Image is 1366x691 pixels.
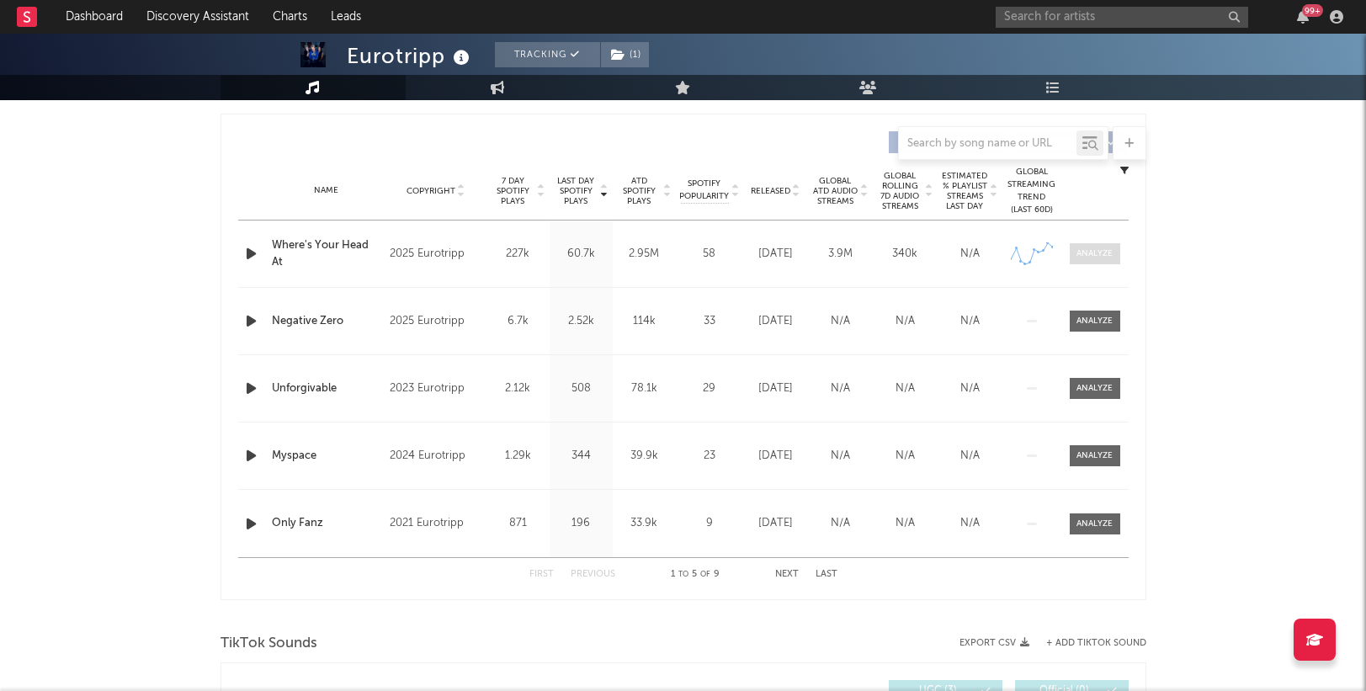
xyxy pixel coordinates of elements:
[942,380,998,397] div: N/A
[491,380,545,397] div: 2.12k
[495,42,600,67] button: Tracking
[554,448,609,465] div: 344
[390,446,481,466] div: 2024 Eurotripp
[877,448,933,465] div: N/A
[899,137,1076,151] input: Search by song name or URL
[775,570,799,579] button: Next
[747,448,804,465] div: [DATE]
[272,184,382,197] div: Name
[649,565,741,585] div: 1 5 9
[390,379,481,399] div: 2023 Eurotripp
[491,176,535,206] span: 7 Day Spotify Plays
[272,515,382,532] a: Only Fanz
[390,311,481,332] div: 2025 Eurotripp
[679,178,729,203] span: Spotify Popularity
[272,313,382,330] a: Negative Zero
[942,515,998,532] div: N/A
[812,176,858,206] span: Global ATD Audio Streams
[747,246,804,263] div: [DATE]
[1046,639,1146,648] button: + Add TikTok Sound
[700,571,710,578] span: of
[617,515,672,532] div: 33.9k
[680,246,739,263] div: 58
[877,380,933,397] div: N/A
[571,570,615,579] button: Previous
[272,448,382,465] a: Myspace
[272,380,382,397] a: Unforgivable
[407,186,455,196] span: Copyright
[747,515,804,532] div: [DATE]
[390,513,481,534] div: 2021 Eurotripp
[942,313,998,330] div: N/A
[1029,639,1146,648] button: + Add TikTok Sound
[491,515,545,532] div: 871
[390,244,481,264] div: 2025 Eurotripp
[816,570,837,579] button: Last
[554,380,609,397] div: 508
[491,246,545,263] div: 227k
[1302,4,1323,17] div: 99 +
[877,171,923,211] span: Global Rolling 7D Audio Streams
[554,246,609,263] div: 60.7k
[996,7,1248,28] input: Search for artists
[959,638,1029,648] button: Export CSV
[680,515,739,532] div: 9
[877,515,933,532] div: N/A
[347,42,474,70] div: Eurotripp
[554,176,598,206] span: Last Day Spotify Plays
[617,313,672,330] div: 114k
[601,42,649,67] button: (1)
[617,448,672,465] div: 39.9k
[491,313,545,330] div: 6.7k
[877,246,933,263] div: 340k
[877,313,933,330] div: N/A
[221,634,317,654] span: TikTok Sounds
[812,313,869,330] div: N/A
[1007,166,1057,216] div: Global Streaming Trend (Last 60D)
[272,237,382,270] a: Where's Your Head At
[554,515,609,532] div: 196
[812,515,869,532] div: N/A
[529,570,554,579] button: First
[751,186,790,196] span: Released
[942,246,998,263] div: N/A
[747,313,804,330] div: [DATE]
[678,571,688,578] span: to
[617,380,672,397] div: 78.1k
[680,380,739,397] div: 29
[942,171,988,211] span: Estimated % Playlist Streams Last Day
[812,246,869,263] div: 3.9M
[680,313,739,330] div: 33
[747,380,804,397] div: [DATE]
[812,380,869,397] div: N/A
[942,448,998,465] div: N/A
[617,246,672,263] div: 2.95M
[1297,10,1309,24] button: 99+
[680,448,739,465] div: 23
[554,313,609,330] div: 2.52k
[491,448,545,465] div: 1.29k
[812,448,869,465] div: N/A
[617,176,662,206] span: ATD Spotify Plays
[600,42,650,67] span: ( 1 )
